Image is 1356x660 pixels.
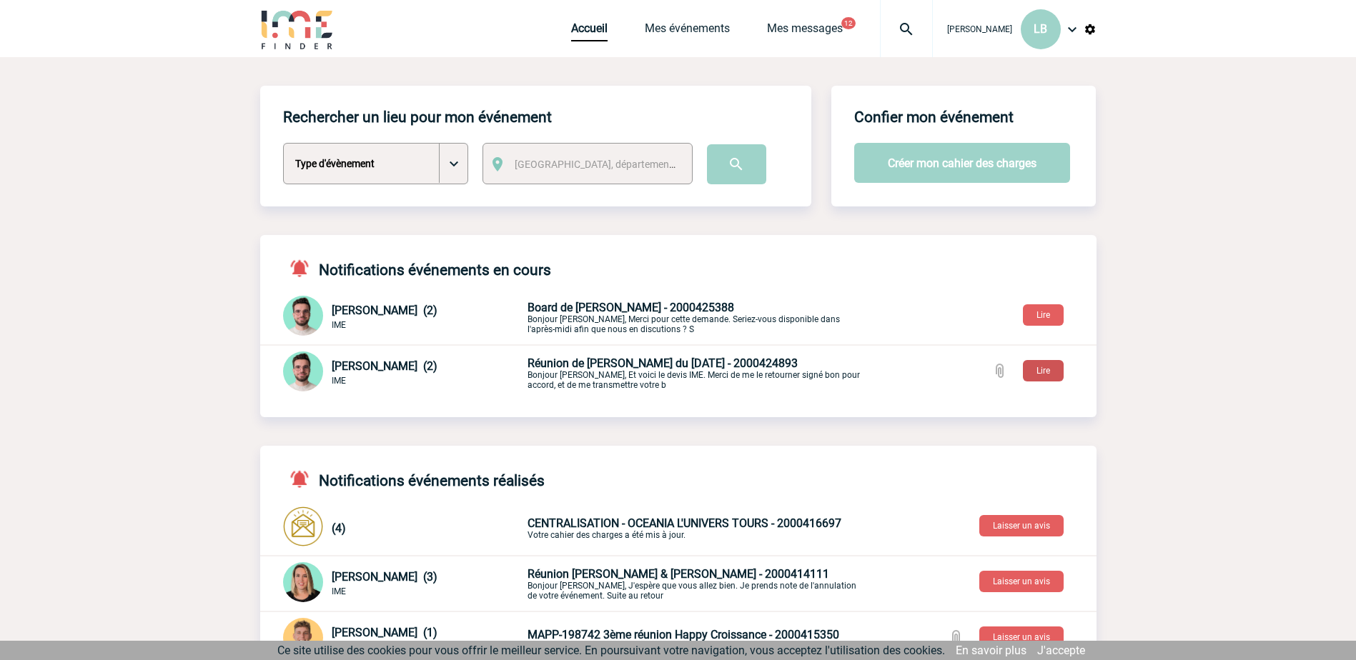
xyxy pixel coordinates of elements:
[571,21,608,41] a: Accueil
[645,21,730,41] a: Mes événements
[947,24,1012,34] span: [PERSON_NAME]
[283,351,323,391] img: 121547-2.png
[289,469,319,489] img: notifications-active-24-px-r.png
[332,376,346,386] span: IME
[528,301,734,314] span: Board de [PERSON_NAME] - 2000425388
[1011,307,1075,321] a: Lire
[515,159,713,170] span: [GEOGRAPHIC_DATA], département, région...
[528,567,829,581] span: Réunion [PERSON_NAME] & [PERSON_NAME] - 2000414111
[283,296,525,339] div: Conversation privée : Client - Agence
[332,626,437,639] span: [PERSON_NAME] (1)
[1034,22,1047,36] span: LB
[707,144,766,184] input: Submit
[854,143,1070,183] button: Créer mon cahier des charges
[528,356,798,370] span: Réunion de [PERSON_NAME] du [DATE] - 2000424893
[283,351,525,394] div: Conversation privée : Client - Agence
[283,576,863,589] a: [PERSON_NAME] (3) IME Réunion [PERSON_NAME] & [PERSON_NAME] - 2000414111Bonjour [PERSON_NAME], J'...
[283,365,863,379] a: [PERSON_NAME] (2) IME Réunion de [PERSON_NAME] du [DATE] - 2000424893Bonjour [PERSON_NAME], Et vo...
[841,17,856,29] button: 12
[283,562,1097,605] div: Conversation privée : Client - Agence
[528,301,863,334] p: Bonjour [PERSON_NAME], Merci pour cette demande. Seriez-vous disponible dans l'après-midi afin qu...
[1023,360,1064,381] button: Lire
[528,567,863,601] p: Bonjour [PERSON_NAME], J'espère que vous allez bien. Je prends note de l'annulation de votre évén...
[283,506,323,546] img: photonotifcontact.png
[979,626,1064,648] button: Laisser un avis
[283,296,323,336] img: 121547-2.png
[332,359,437,373] span: [PERSON_NAME] (2)
[979,571,1064,592] button: Laisser un avis
[283,520,863,534] a: (4) CENTRALISATION - OCEANIA L'UNIVERS TOURS - 2000416697Votre cahier des charges a été mis à jour.
[277,644,945,657] span: Ce site utilise des cookies pour vous offrir le meilleur service. En poursuivant votre navigation...
[332,304,437,317] span: [PERSON_NAME] (2)
[956,644,1026,657] a: En savoir plus
[332,570,437,584] span: [PERSON_NAME] (3)
[1037,644,1085,657] a: J'accepte
[332,320,346,330] span: IME
[332,521,346,535] span: (4)
[283,618,323,658] img: 115098-1.png
[767,21,843,41] a: Mes messages
[283,562,323,602] img: 112968-1.png
[283,506,1097,549] div: Conversation privée : Client - Agence
[289,258,319,279] img: notifications-active-24-px-r.png
[283,109,552,126] h4: Rechercher un lieu pour mon événement
[1011,363,1075,376] a: Lire
[528,628,839,641] span: MAPP-198742 3ème réunion Happy Croissance - 2000415350
[528,356,863,390] p: Bonjour [PERSON_NAME], Et voici le devis IME. Merci de me le retourner signé bon pour accord, et ...
[283,469,545,489] h4: Notifications événements réalisés
[854,109,1014,126] h4: Confier mon événement
[283,309,863,323] a: [PERSON_NAME] (2) IME Board de [PERSON_NAME] - 2000425388Bonjour [PERSON_NAME], Merci pour cette ...
[528,628,863,651] p: Bonjour [PERSON_NAME], Voici la facture Belle journée
[528,516,841,530] span: CENTRALISATION - OCEANIA L'UNIVERS TOURS - 2000416697
[332,586,346,596] span: IME
[283,631,863,645] a: [PERSON_NAME] (1) IME MAPP-198742 3ème réunion Happy Croissance - 2000415350Bonjour [PERSON_NAME]...
[528,516,863,540] p: Votre cahier des charges a été mis à jour.
[283,258,551,279] h4: Notifications événements en cours
[1023,304,1064,326] button: Lire
[260,9,335,49] img: IME-Finder
[979,515,1064,536] button: Laisser un avis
